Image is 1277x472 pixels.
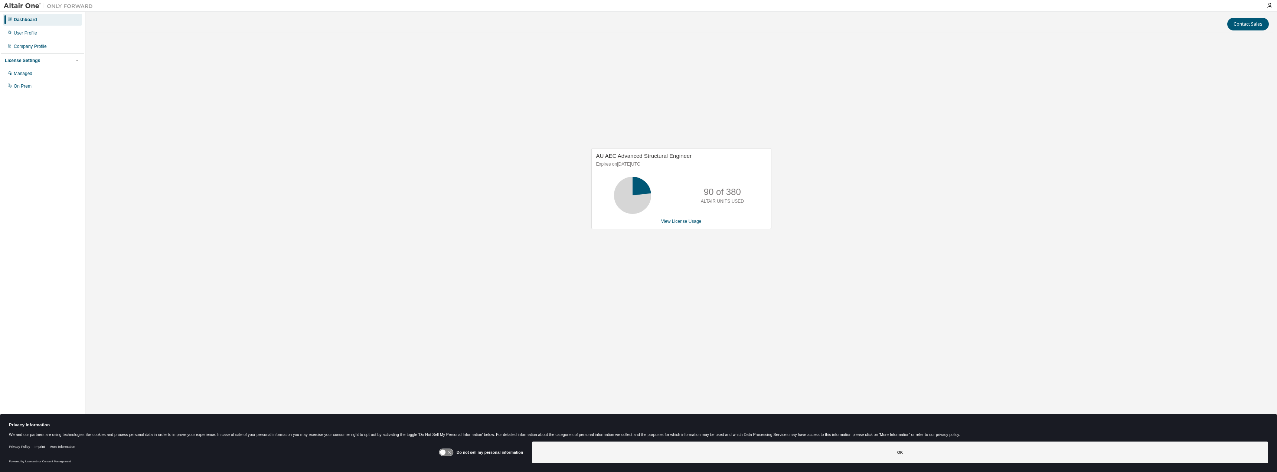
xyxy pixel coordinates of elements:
div: License Settings [5,58,40,64]
div: Dashboard [14,17,37,23]
p: ALTAIR UNITS USED [701,198,744,205]
div: Managed [14,71,32,77]
img: Altair One [4,2,97,10]
span: AU AEC Advanced Structural Engineer [596,153,692,159]
div: Company Profile [14,43,47,49]
a: View License Usage [661,219,702,224]
button: Contact Sales [1227,18,1269,30]
p: Expires on [DATE] UTC [596,161,765,167]
div: On Prem [14,83,32,89]
p: 90 of 380 [704,186,741,198]
div: User Profile [14,30,37,36]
